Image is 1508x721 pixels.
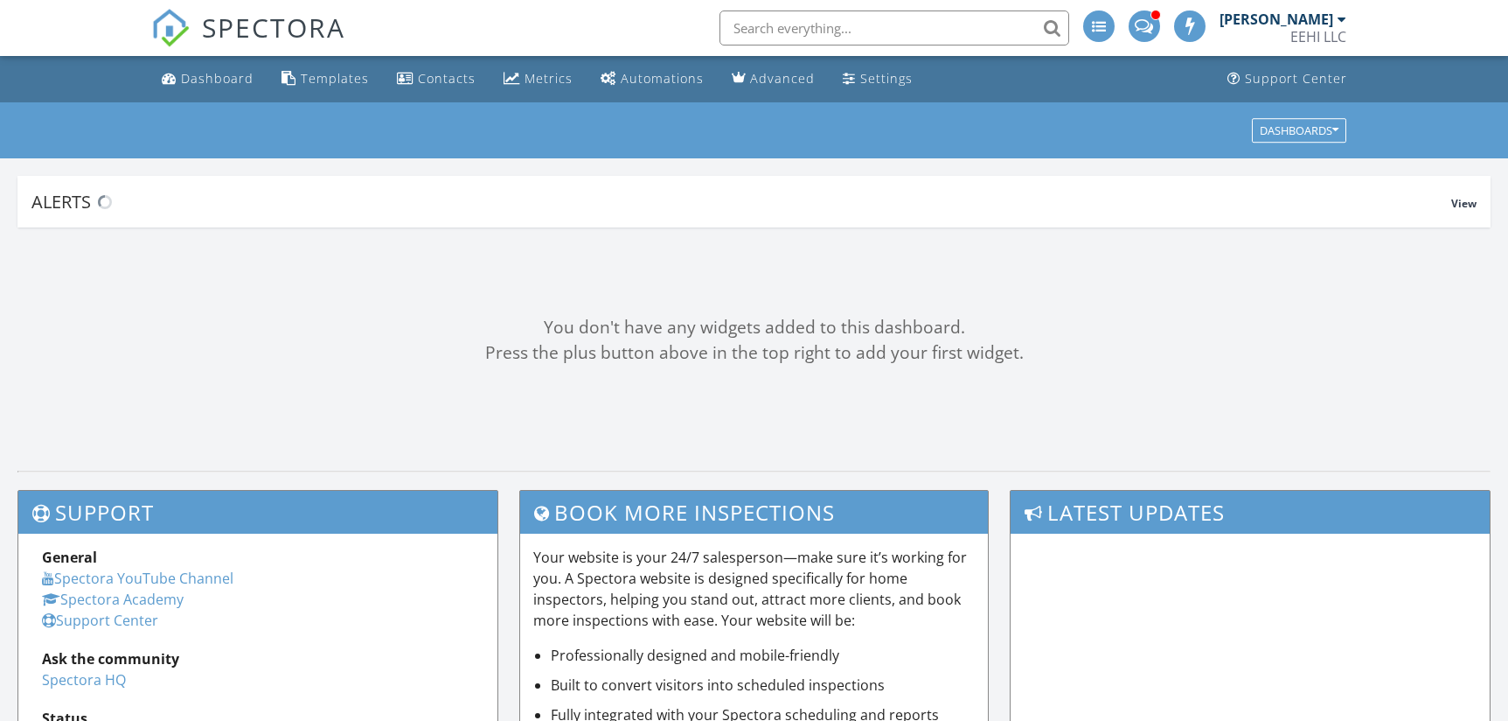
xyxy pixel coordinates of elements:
a: Dashboard [155,63,261,95]
a: Spectora Academy [42,590,184,609]
a: Settings [836,63,920,95]
img: The Best Home Inspection Software - Spectora [151,9,190,47]
div: [PERSON_NAME] [1220,10,1333,28]
div: Metrics [525,70,573,87]
div: Press the plus button above in the top right to add your first widget. [17,340,1491,366]
a: Metrics [497,63,580,95]
div: Dashboard [181,70,254,87]
div: Automations [621,70,704,87]
div: Support Center [1245,70,1347,87]
a: Templates [274,63,376,95]
input: Search everything... [719,10,1069,45]
li: Built to convert visitors into scheduled inspections [551,675,976,696]
h3: Book More Inspections [520,491,989,534]
a: Contacts [390,63,483,95]
a: Support Center [1220,63,1354,95]
li: Professionally designed and mobile-friendly [551,645,976,666]
div: Dashboards [1260,124,1338,136]
a: Support Center [42,611,158,630]
span: SPECTORA [202,9,345,45]
div: Templates [301,70,369,87]
button: Dashboards [1252,118,1346,143]
div: Contacts [418,70,476,87]
div: Alerts [31,190,1451,213]
div: EEHI LLC [1290,28,1346,45]
p: Your website is your 24/7 salesperson—make sure it’s working for you. A Spectora website is desig... [533,547,976,631]
h3: Support [18,491,497,534]
a: SPECTORA [151,24,345,60]
div: Ask the community [42,648,474,669]
a: Spectora HQ [42,670,126,689]
a: Advanced [725,63,822,95]
div: You don't have any widgets added to this dashboard. [17,315,1491,340]
div: Advanced [750,70,815,87]
div: Settings [860,70,913,87]
a: Spectora YouTube Channel [42,569,233,588]
strong: General [42,548,97,567]
a: Automations (Advanced) [594,63,711,95]
span: View [1451,196,1477,211]
h3: Latest Updates [1011,491,1490,534]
